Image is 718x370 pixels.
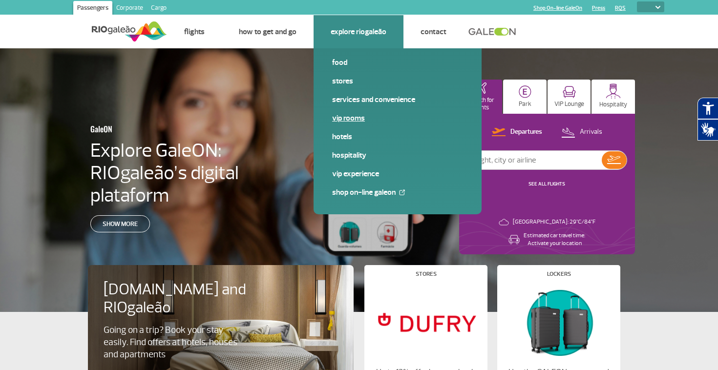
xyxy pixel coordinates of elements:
a: VIP Experience [332,168,463,179]
button: Abrir tradutor de língua de sinais. [697,119,718,141]
a: Press [592,5,605,11]
button: Park [503,80,547,114]
img: vipRoom.svg [563,86,576,98]
a: How to get and go [239,27,296,37]
img: Lockers [506,285,612,360]
button: SEE ALL FLIGHTS [526,180,568,188]
input: Flight, city or airline [467,151,602,169]
p: Estimated car travel time: Activate your location [524,232,585,247]
div: Plugin de acessibilidade da Hand Talk. [697,98,718,141]
h4: Lockers [547,271,571,277]
a: Food [332,57,463,68]
a: Services and Convenience [332,94,463,105]
a: Flights [184,27,205,37]
p: VIP Lounge [554,101,584,108]
button: Departures [489,126,545,139]
a: [DOMAIN_NAME] and RIOgaleãoGoing on a trip? Book your stay easily. Find offers at hotels, houses ... [104,281,338,361]
h4: Stores [416,271,437,277]
a: Corporate [112,1,147,17]
a: Passengers [73,1,112,17]
p: [GEOGRAPHIC_DATA]: 29°C/84°F [513,218,595,226]
h3: GaleON [90,119,253,139]
p: Going on a trip? Book your stay easily. Find offers at hotels, houses and apartments [104,324,242,361]
button: Abrir recursos assistivos. [697,98,718,119]
h4: [DOMAIN_NAME] and RIOgaleão [104,281,259,317]
img: Stores [373,285,479,360]
a: Shop On-line GaleOn [332,187,463,198]
button: Arrivals [558,126,605,139]
a: Shop On-line GaleOn [533,5,582,11]
a: Hospitality [332,150,463,161]
p: Arrivals [580,127,602,137]
img: carParkingHome.svg [519,85,531,98]
a: Stores [332,76,463,86]
img: External Link Icon [399,189,405,195]
button: VIP Lounge [548,80,591,114]
p: Departures [510,127,542,137]
a: Hotels [332,131,463,142]
a: Show more [90,215,150,232]
a: Cargo [147,1,170,17]
img: hospitality.svg [606,83,621,99]
a: SEE ALL FLIGHTS [528,181,565,187]
a: RQS [615,5,626,11]
button: Hospitality [591,80,635,114]
h4: Explore GaleON: RIOgaleão’s digital plataform [90,139,301,206]
p: Park [519,101,531,108]
p: Hospitality [599,101,627,108]
a: Explore RIOgaleão [331,27,386,37]
a: Contact [421,27,446,37]
a: VIP Rooms [332,113,463,123]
